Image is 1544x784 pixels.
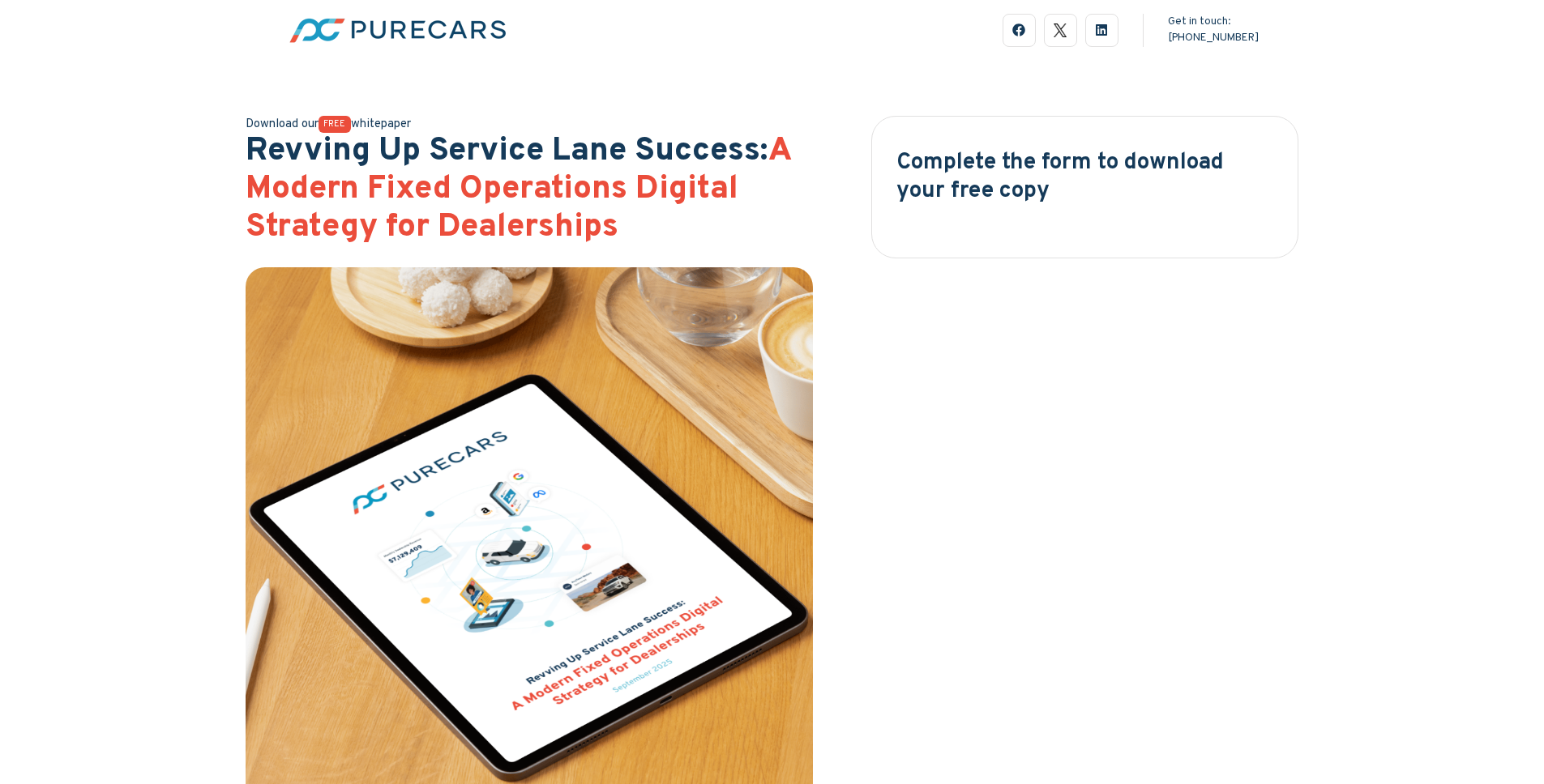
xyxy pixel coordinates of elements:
img: logo-black [1054,23,1067,37]
p: Download our whitepaper [246,116,813,133]
div: Get in touch: [1168,14,1259,48]
a: [PHONE_NUMBER] [1168,31,1259,45]
span: A Modern Fixed Operations Digital Strategy for Dealerships [246,131,790,249]
a: logo-black [1044,14,1077,47]
h3: Complete the form to download your free copy [896,149,1274,206]
img: pc-logo-fc-horizontal [286,15,509,45]
span: FREE [319,116,351,133]
span: Revving Up Service Lane Success: [246,131,768,172]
